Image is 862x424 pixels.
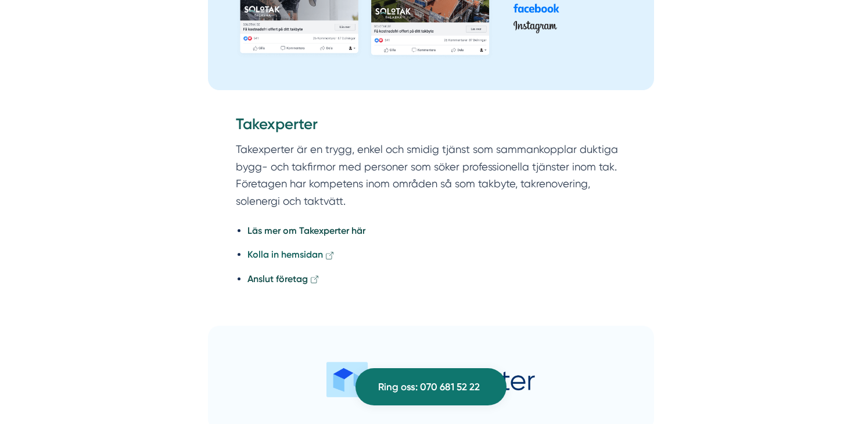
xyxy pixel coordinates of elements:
a: Ring oss: 070 681 52 22 [355,368,507,405]
a: Anslut företag [247,273,320,284]
span: Ring oss: 070 681 52 22 [378,379,480,395]
strong: Kolla in hemsidan [247,249,323,260]
a: Läs mer om Takexperter här [247,225,365,236]
strong: Anslut företag [247,273,308,284]
p: Takexperter är en trygg, enkel och smidig tjänst som sammankopplar duktiga bygg- och takfirmor me... [236,141,626,210]
h3: Takexperter [236,114,626,141]
a: Kolla in hemsidan [247,249,335,260]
